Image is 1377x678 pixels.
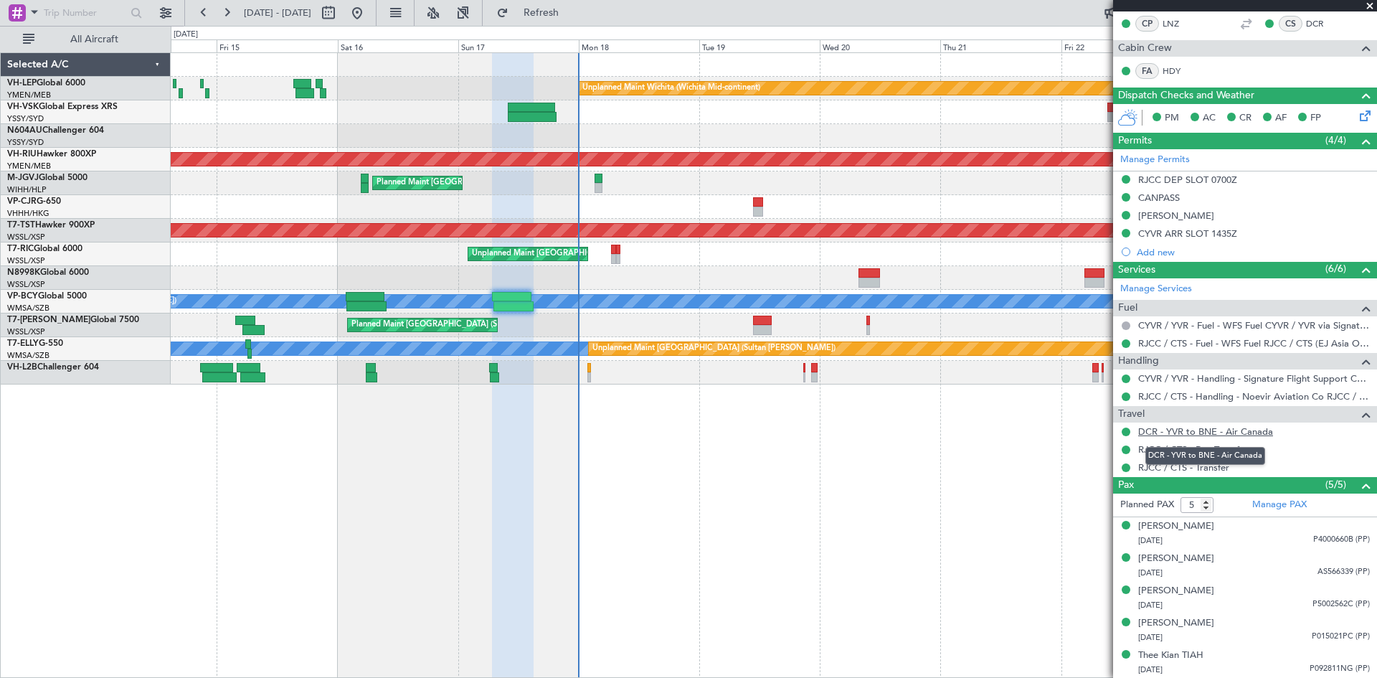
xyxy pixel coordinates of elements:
[7,232,45,243] a: WSSL/XSP
[1138,209,1214,222] div: [PERSON_NAME]
[7,150,96,159] a: VH-RIUHawker 800XP
[7,268,89,277] a: N8998KGlobal 6000
[1118,88,1254,104] span: Dispatch Checks and Weather
[7,79,85,88] a: VH-LEPGlobal 6000
[1279,16,1302,32] div: CS
[1138,337,1370,349] a: RJCC / CTS - Fuel - WFS Fuel RJCC / CTS (EJ Asia Only)
[1252,498,1307,512] a: Manage PAX
[1306,17,1338,30] a: DCR
[7,113,44,124] a: YSSY/SYD
[7,363,37,372] span: VH-L2B
[1118,40,1172,57] span: Cabin Crew
[7,292,38,301] span: VP-BCY
[37,34,151,44] span: All Aircraft
[1138,584,1214,598] div: [PERSON_NAME]
[174,29,198,41] div: [DATE]
[44,2,126,24] input: Trip Number
[7,103,118,111] a: VH-VSKGlobal Express XRS
[1138,227,1237,240] div: CYVR ARR SLOT 1435Z
[1138,319,1370,331] a: CYVR / YVR - Fuel - WFS Fuel CYVR / YVR via Signature Flight Support (EJ Asia Only)
[1118,262,1155,278] span: Services
[7,90,51,100] a: YMEN/MEB
[472,243,650,265] div: Unplanned Maint [GEOGRAPHIC_DATA] (Seletar)
[1163,65,1195,77] a: HDY
[7,316,139,324] a: T7-[PERSON_NAME]Global 7500
[1118,300,1137,316] span: Fuel
[1138,649,1203,663] div: Thee Kian TIAH
[1317,566,1370,578] span: AS566339 (PP)
[699,39,820,52] div: Tue 19
[7,161,51,171] a: YMEN/MEB
[1165,111,1179,126] span: PM
[511,8,572,18] span: Refresh
[7,197,37,206] span: VP-CJR
[7,316,90,324] span: T7-[PERSON_NAME]
[1145,447,1265,465] div: DCR - YVR to BNE - Air Canada
[7,326,45,337] a: WSSL/XSP
[7,221,35,230] span: T7-TST
[582,77,760,99] div: Unplanned Maint Wichita (Wichita Mid-continent)
[1118,477,1134,494] span: Pax
[7,255,45,266] a: WSSL/XSP
[7,279,45,290] a: WSSL/XSP
[1120,282,1192,296] a: Manage Services
[1138,600,1163,611] span: [DATE]
[338,39,458,52] div: Sat 16
[7,208,49,219] a: VHHH/HKG
[7,339,39,348] span: T7-ELLY
[1138,174,1237,186] div: RJCC DEP SLOT 0700Z
[7,150,37,159] span: VH-RIU
[1312,631,1370,643] span: P015021PC (PP)
[244,6,311,19] span: [DATE] - [DATE]
[7,292,87,301] a: VP-BCYGlobal 5000
[1137,246,1370,258] div: Add new
[592,338,836,359] div: Unplanned Maint [GEOGRAPHIC_DATA] (Sultan [PERSON_NAME])
[1239,111,1251,126] span: CR
[579,39,699,52] div: Mon 18
[7,137,44,148] a: YSSY/SYD
[377,172,545,194] div: Planned Maint [GEOGRAPHIC_DATA] (Seletar)
[1061,39,1182,52] div: Fri 22
[1138,425,1273,438] a: DCR - YVR to BNE - Air Canada
[7,174,87,182] a: M-JGVJGlobal 5000
[1138,664,1163,675] span: [DATE]
[1138,568,1163,578] span: [DATE]
[7,126,42,135] span: N604AU
[1118,353,1159,369] span: Handling
[16,28,156,51] button: All Aircraft
[7,103,39,111] span: VH-VSK
[7,126,104,135] a: N604AUChallenger 604
[7,197,61,206] a: VP-CJRG-650
[7,221,95,230] a: T7-TSTHawker 900XP
[1135,16,1159,32] div: CP
[1138,552,1214,566] div: [PERSON_NAME]
[1310,663,1370,675] span: P092811NG (PP)
[820,39,940,52] div: Wed 20
[7,245,34,253] span: T7-RIC
[7,79,37,88] span: VH-LEP
[7,303,49,314] a: WMSA/SZB
[7,268,40,277] span: N8998K
[7,339,63,348] a: T7-ELLYG-550
[1138,632,1163,643] span: [DATE]
[1163,17,1195,30] a: LNZ
[1138,390,1370,402] a: RJCC / CTS - Handling - Noevir Aviation Co RJCC / CTS
[7,350,49,361] a: WMSA/SZB
[490,1,576,24] button: Refresh
[1138,192,1180,204] div: CANPASS
[1275,111,1287,126] span: AF
[1203,111,1216,126] span: AC
[351,314,520,336] div: Planned Maint [GEOGRAPHIC_DATA] (Seletar)
[7,184,47,195] a: WIHH/HLP
[1313,534,1370,546] span: P4000660B (PP)
[458,39,579,52] div: Sun 17
[1138,372,1370,385] a: CYVR / YVR - Handling - Signature Flight Support CYVR / YVR
[1312,598,1370,611] span: P5002562C (PP)
[1310,111,1321,126] span: FP
[1120,153,1190,167] a: Manage Permits
[7,245,82,253] a: T7-RICGlobal 6000
[1138,519,1214,534] div: [PERSON_NAME]
[1120,498,1174,512] label: Planned PAX
[1138,616,1214,631] div: [PERSON_NAME]
[1135,63,1159,79] div: FA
